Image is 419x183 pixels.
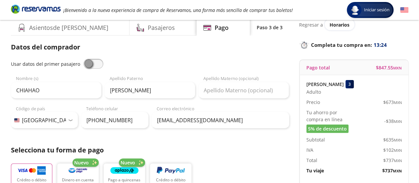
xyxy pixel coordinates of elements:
[306,109,354,123] p: Tu ahorro por compra en línea
[11,4,61,14] i: Brand Logo
[345,80,354,88] div: 3
[393,65,402,70] small: MXN
[257,24,283,31] p: Paso 3 de 3
[306,136,325,143] p: Subtotal
[299,21,323,28] p: Regresar a
[148,23,175,32] h4: Pasajeros
[374,41,387,49] span: 13:24
[400,6,408,14] button: English
[383,136,402,143] span: $ 635
[394,148,402,153] small: MXN
[198,82,289,99] input: Apellido Materno (opcional)
[11,61,80,67] span: Usar datos del primer pasajero
[156,177,185,183] p: Crédito o débito
[393,168,402,173] small: MXN
[11,82,101,99] input: Nombre (s)
[308,125,347,132] span: 5% de descuento
[394,158,402,163] small: MXN
[384,118,402,125] span: -$ 38
[105,82,195,99] input: Apellido Paterno
[394,137,402,142] small: MXN
[376,64,402,71] span: $ 847.55
[299,40,408,49] p: Completa tu compra en :
[306,167,324,174] p: Tu viaje
[383,157,402,164] span: $ 737
[382,167,402,174] span: $ 737
[306,88,321,95] span: Adulto
[62,177,94,183] p: Dinero en cuenta
[361,7,392,13] span: Iniciar sesión
[299,19,408,30] div: Regresar a ver horarios
[11,4,61,16] a: Brand Logo
[306,81,344,88] p: [PERSON_NAME]
[330,22,349,28] span: Horarios
[306,157,317,164] p: Total
[121,159,135,166] span: Nuevo
[74,159,89,166] span: Nuevo
[17,177,46,183] p: Crédito o débito
[29,23,108,32] h4: Asientos de [PERSON_NAME]
[306,64,330,71] p: Pago total
[11,145,289,155] p: Selecciona tu forma de pago
[81,112,148,129] input: Teléfono celular
[306,99,320,106] p: Precio
[394,100,402,105] small: MXN
[152,112,289,129] input: Correo electrónico
[14,118,20,122] img: US
[306,146,313,153] p: IVA
[394,119,402,124] small: MXN
[63,7,293,13] em: ¡Bienvenido a la nueva experiencia de compra de Reservamos, una forma más sencilla de comprar tus...
[383,99,402,106] span: $ 673
[383,146,402,153] span: $ 102
[108,177,140,183] p: Pago a quincenas
[215,23,229,32] h4: Pago
[11,42,289,52] p: Datos del comprador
